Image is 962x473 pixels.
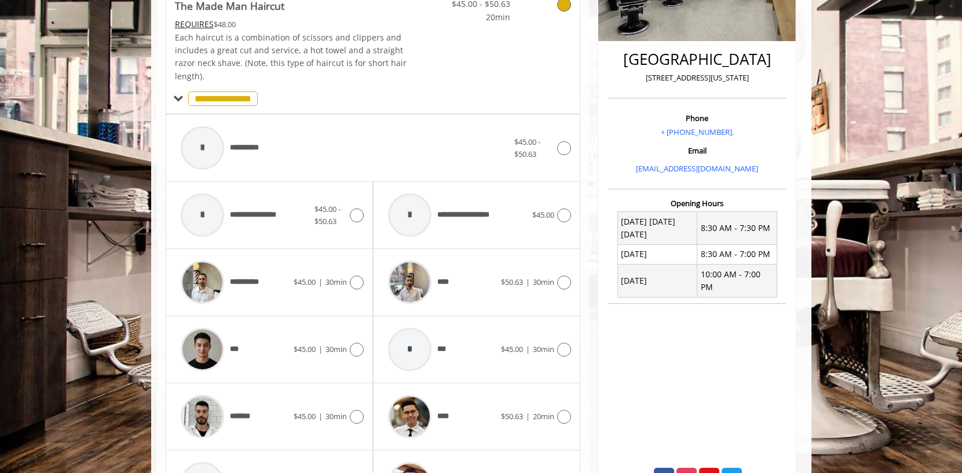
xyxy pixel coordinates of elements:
[533,411,554,421] span: 20min
[617,244,697,264] td: [DATE]
[697,244,777,264] td: 8:30 AM - 7:00 PM
[617,212,697,245] td: [DATE] [DATE] [DATE]
[608,199,786,207] h3: Opening Hours
[294,277,316,287] span: $45.00
[636,163,758,174] a: [EMAIL_ADDRESS][DOMAIN_NAME]
[514,137,540,159] span: $45.00 - $50.63
[532,210,554,220] span: $45.00
[501,277,523,287] span: $50.63
[325,411,347,421] span: 30min
[294,411,316,421] span: $45.00
[697,212,777,245] td: 8:30 AM - 7:30 PM
[611,51,783,68] h2: [GEOGRAPHIC_DATA]
[442,11,510,24] span: 20min
[611,72,783,84] p: [STREET_ADDRESS][US_STATE]
[697,265,777,298] td: 10:00 AM - 7:00 PM
[526,344,530,354] span: |
[617,265,697,298] td: [DATE]
[533,277,554,287] span: 30min
[501,411,523,421] span: $50.63
[526,277,530,287] span: |
[325,277,347,287] span: 30min
[294,344,316,354] span: $45.00
[611,146,783,155] h3: Email
[319,277,323,287] span: |
[319,411,323,421] span: |
[325,344,347,354] span: 30min
[319,344,323,354] span: |
[175,18,408,31] div: $48.00
[501,344,523,354] span: $45.00
[533,344,554,354] span: 30min
[314,204,341,226] span: $45.00 - $50.63
[175,19,214,30] span: This service needs some Advance to be paid before we block your appointment
[661,127,734,137] a: + [PHONE_NUMBER].
[526,411,530,421] span: |
[611,114,783,122] h3: Phone
[175,32,407,82] span: Each haircut is a combination of scissors and clippers and includes a great cut and service, a ho...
